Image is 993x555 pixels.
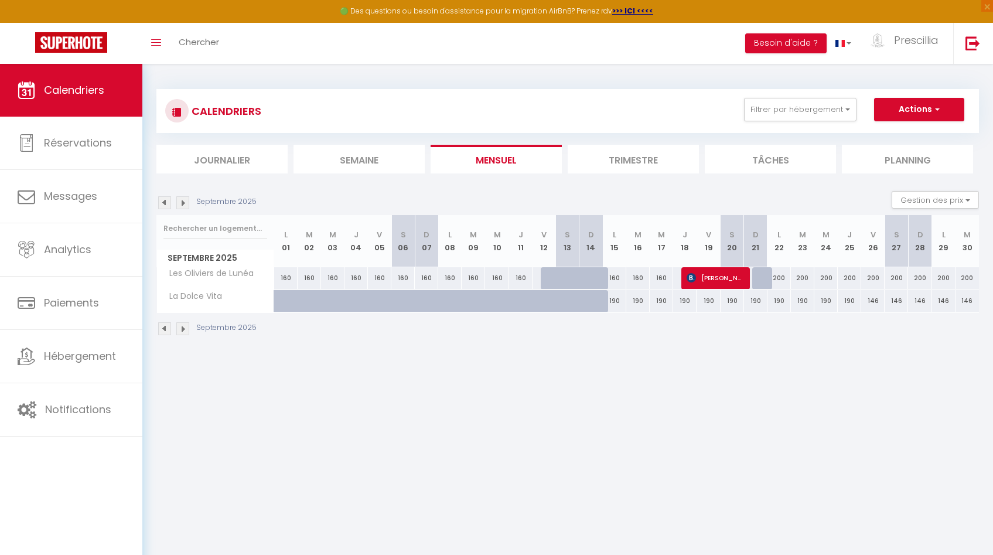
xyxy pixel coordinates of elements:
[603,290,626,312] div: 190
[894,33,939,47] span: Prescillia
[35,32,107,53] img: Super Booking
[298,215,321,267] th: 02
[847,229,852,240] abbr: J
[44,295,99,310] span: Paiements
[823,229,830,240] abbr: M
[45,402,111,417] span: Notifications
[298,267,321,289] div: 160
[965,36,980,50] img: logout
[799,229,806,240] abbr: M
[753,229,759,240] abbr: D
[908,215,931,267] th: 28
[344,267,368,289] div: 160
[874,98,964,121] button: Actions
[869,33,886,47] img: ...
[697,215,720,267] th: 19
[791,215,814,267] th: 23
[368,215,391,267] th: 05
[431,145,562,173] li: Mensuel
[377,229,382,240] abbr: V
[767,267,791,289] div: 200
[814,215,838,267] th: 24
[509,215,533,267] th: 11
[44,135,112,150] span: Réservations
[415,215,438,267] th: 07
[706,229,711,240] abbr: V
[603,267,626,289] div: 160
[705,145,836,173] li: Tâches
[932,215,956,267] th: 29
[650,290,673,312] div: 190
[438,215,462,267] th: 08
[159,267,257,280] span: Les Oliviers de Lunéa
[157,250,274,267] span: Septembre 2025
[885,267,908,289] div: 200
[932,290,956,312] div: 146
[196,196,257,207] p: Septembre 2025
[956,267,979,289] div: 200
[892,191,979,209] button: Gestion des prix
[354,229,359,240] abbr: J
[745,33,827,53] button: Besoin d'aide ?
[321,215,344,267] th: 03
[626,267,650,289] div: 160
[159,290,225,303] span: La Dolce Vita
[860,23,953,64] a: ... Prescillia
[321,267,344,289] div: 160
[838,290,861,312] div: 190
[470,229,477,240] abbr: M
[556,215,579,267] th: 13
[842,145,973,173] li: Planning
[729,229,735,240] abbr: S
[894,229,899,240] abbr: S
[485,215,509,267] th: 10
[294,145,425,173] li: Semaine
[885,290,908,312] div: 146
[401,229,406,240] abbr: S
[838,267,861,289] div: 200
[744,98,856,121] button: Filtrer par hébergement
[462,267,485,289] div: 160
[44,189,97,203] span: Messages
[613,229,616,240] abbr: L
[509,267,533,289] div: 160
[721,290,744,312] div: 190
[541,229,547,240] abbr: V
[612,6,653,16] a: >>> ICI <<<<
[344,215,368,267] th: 04
[179,36,219,48] span: Chercher
[942,229,946,240] abbr: L
[721,215,744,267] th: 20
[368,267,391,289] div: 160
[518,229,523,240] abbr: J
[650,267,673,289] div: 160
[274,215,298,267] th: 01
[448,229,452,240] abbr: L
[438,267,462,289] div: 160
[964,229,971,240] abbr: M
[391,215,415,267] th: 06
[777,229,781,240] abbr: L
[196,322,257,333] p: Septembre 2025
[744,215,767,267] th: 21
[791,290,814,312] div: 190
[634,229,641,240] abbr: M
[568,145,699,173] li: Trimestre
[44,83,104,97] span: Calendriers
[861,215,885,267] th: 26
[391,267,415,289] div: 160
[284,229,288,240] abbr: L
[650,215,673,267] th: 17
[814,290,838,312] div: 190
[44,349,116,363] span: Hébergement
[861,267,885,289] div: 200
[838,215,861,267] th: 25
[673,290,697,312] div: 190
[189,98,261,124] h3: CALENDRIERS
[917,229,923,240] abbr: D
[956,290,979,312] div: 146
[767,290,791,312] div: 190
[744,290,767,312] div: 190
[44,242,91,257] span: Analytics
